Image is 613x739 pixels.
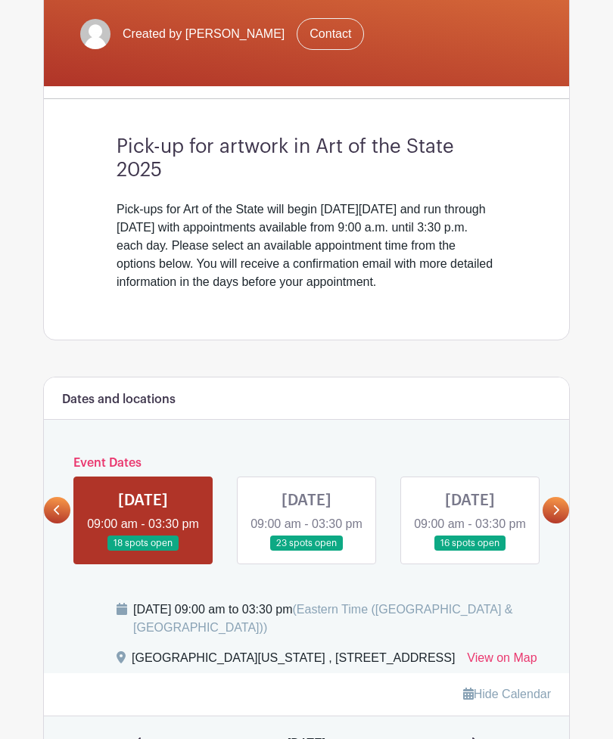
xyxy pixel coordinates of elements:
[80,19,110,49] img: default-ce2991bfa6775e67f084385cd625a349d9dcbb7a52a09fb2fda1e96e2d18dcdb.png
[123,25,285,43] span: Created by [PERSON_NAME]
[117,135,496,182] h3: Pick-up for artwork in Art of the State 2025
[297,18,364,50] a: Contact
[133,603,513,634] span: (Eastern Time ([GEOGRAPHIC_DATA] & [GEOGRAPHIC_DATA]))
[70,456,543,470] h6: Event Dates
[117,200,496,291] div: Pick-ups for Art of the State will begin [DATE][DATE] and run through [DATE] with appointments av...
[467,649,537,673] a: View on Map
[62,393,176,407] h6: Dates and locations
[132,649,455,673] div: [GEOGRAPHIC_DATA][US_STATE] , [STREET_ADDRESS]
[133,601,551,637] div: [DATE] 09:00 am to 03:30 pm
[463,688,551,700] a: Hide Calendar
